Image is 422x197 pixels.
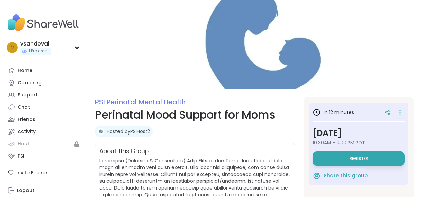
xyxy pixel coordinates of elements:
div: Friends [18,116,35,123]
h3: in 12 minutes [313,108,354,117]
button: Register [313,151,405,166]
img: ShareWell Nav Logo [5,11,81,35]
div: Home [18,67,32,74]
div: vsandoval [20,40,51,48]
span: Register [350,156,368,161]
span: 10:30AM - 12:00PM PDT [313,139,405,146]
a: Friends [5,113,81,126]
img: ShareWell Logomark [313,172,321,180]
a: Logout [5,184,81,197]
button: Share this group [313,168,368,183]
a: Home [5,65,81,77]
a: Chat [5,101,81,113]
a: PSI [5,150,81,162]
a: Activity [5,126,81,138]
span: v [11,43,14,52]
a: Hosted byPSIHost2 [107,128,150,135]
h2: About this Group [99,147,149,156]
div: PSI [18,153,24,160]
span: 1 Pro credit [29,48,50,54]
div: Invite Friends [5,166,81,179]
a: Coaching [5,77,81,89]
div: Logout [17,187,34,194]
div: Coaching [18,79,42,86]
h3: [DATE] [313,127,405,139]
a: Support [5,89,81,101]
h1: Perinatal Mood Support for Moms [95,107,295,123]
a: PSI Perinatal Mental Health [95,97,186,107]
a: Host [5,138,81,150]
div: Chat [18,104,30,111]
img: PSIHost2 [97,128,104,135]
span: Share this group [324,172,368,180]
div: Host [18,141,29,147]
div: Support [18,92,38,98]
div: Activity [18,128,36,135]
